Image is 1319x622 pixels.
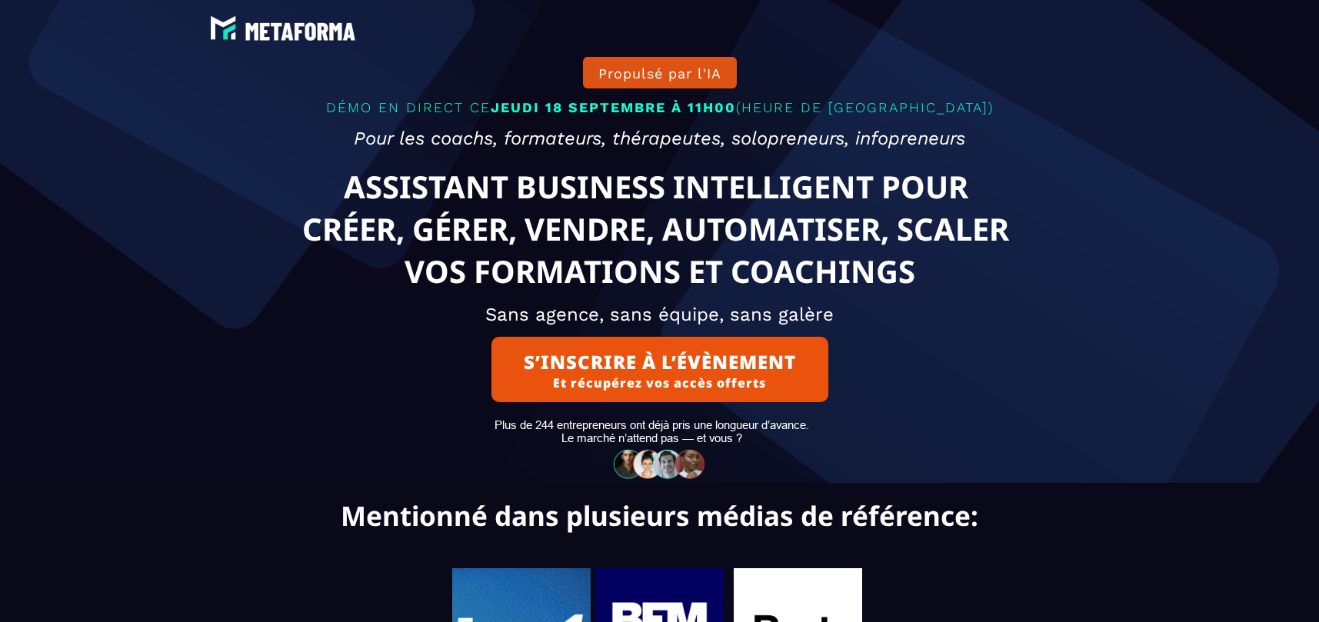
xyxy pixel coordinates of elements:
[179,95,1141,120] p: DÉMO EN DIRECT CE (HEURE DE [GEOGRAPHIC_DATA])
[179,296,1141,333] h2: Sans agence, sans équipe, sans galère
[206,12,360,45] img: e6894688e7183536f91f6cf1769eef69_LOGO_BLANC.png
[491,99,736,115] span: JEUDI 18 SEPTEMBRE À 11H00
[12,497,1307,537] text: Mentionné dans plusieurs médias de référence:
[491,337,828,402] button: S’INSCRIRE À L’ÉVÈNEMENTEt récupérez vos accès offerts
[609,448,711,480] img: 32586e8465b4242308ef789b458fc82f_community-people.png
[179,120,1141,157] h2: Pour les coachs, formateurs, thérapeutes, solopreneurs, infopreneurs
[583,57,737,88] button: Propulsé par l'IA
[164,414,1141,448] text: Plus de 244 entrepreneurs ont déjà pris une longueur d’avance. Le marché n’attend pas — et vous ?
[251,161,1068,296] text: ASSISTANT BUSINESS INTELLIGENT POUR CRÉER, GÉRER, VENDRE, AUTOMATISER, SCALER VOS FORMATIONS ET C...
